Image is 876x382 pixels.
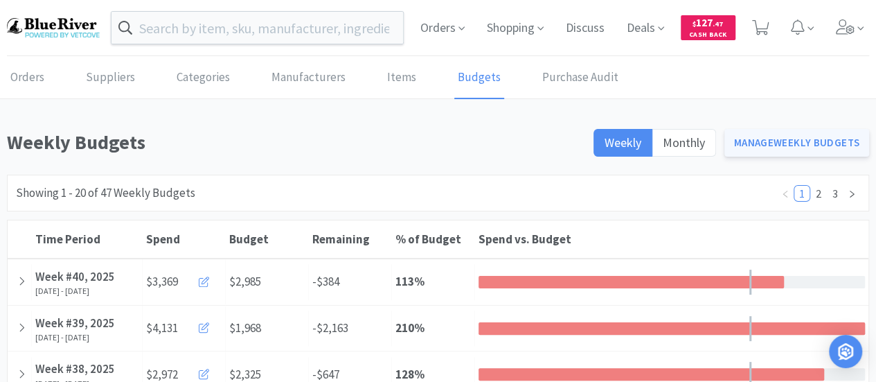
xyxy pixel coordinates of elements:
[794,185,810,202] li: 1
[7,57,48,99] a: Orders
[777,185,794,202] li: Previous Page
[146,272,178,291] span: $3,369
[146,232,222,247] div: Spend
[781,190,789,198] i: icon: left
[229,320,261,336] span: $1,968
[828,186,843,201] a: 3
[395,367,424,382] strong: 128 %
[312,232,388,247] div: Remaining
[35,232,139,247] div: Time Period
[539,57,622,99] a: Purchase Audit
[384,57,420,99] a: Items
[681,9,735,46] a: $127.47Cash Back
[395,320,424,336] strong: 210 %
[312,320,348,336] span: -$2,163
[848,190,856,198] i: icon: right
[82,57,138,99] a: Suppliers
[794,186,810,201] a: 1
[724,129,870,157] a: ManageWeekly Budgets
[229,274,261,289] span: $2,985
[35,286,138,296] div: [DATE] - [DATE]
[843,185,860,202] li: Next Page
[829,335,862,368] div: Open Intercom Messenger
[605,134,641,150] span: Weekly
[7,127,585,158] h1: Weekly Budgets
[395,274,424,289] strong: 113 %
[35,314,138,333] div: Week #39, 2025
[713,19,723,28] span: . 47
[35,268,138,286] div: Week #40, 2025
[811,186,826,201] a: 2
[689,31,727,40] span: Cash Back
[692,16,723,29] span: 127
[16,184,195,202] div: Showing 1 - 20 of 47 Weekly Budgets
[146,319,178,338] span: $4,131
[173,57,233,99] a: Categories
[35,333,138,342] div: [DATE] - [DATE]
[560,22,610,35] a: Discuss
[663,134,705,150] span: Monthly
[268,57,349,99] a: Manufacturers
[395,232,472,247] div: % of Budget
[229,232,305,247] div: Budget
[35,360,138,379] div: Week #38, 2025
[111,12,403,44] input: Search by item, sku, manufacturer, ingredient, size...
[454,57,504,99] a: Budgets
[229,367,261,382] span: $2,325
[7,18,100,37] img: b17b0d86f29542b49a2f66beb9ff811a.png
[479,232,865,247] div: Spend vs. Budget
[312,367,339,382] span: -$647
[827,185,843,202] li: 3
[312,274,339,289] span: -$384
[810,185,827,202] li: 2
[692,19,696,28] span: $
